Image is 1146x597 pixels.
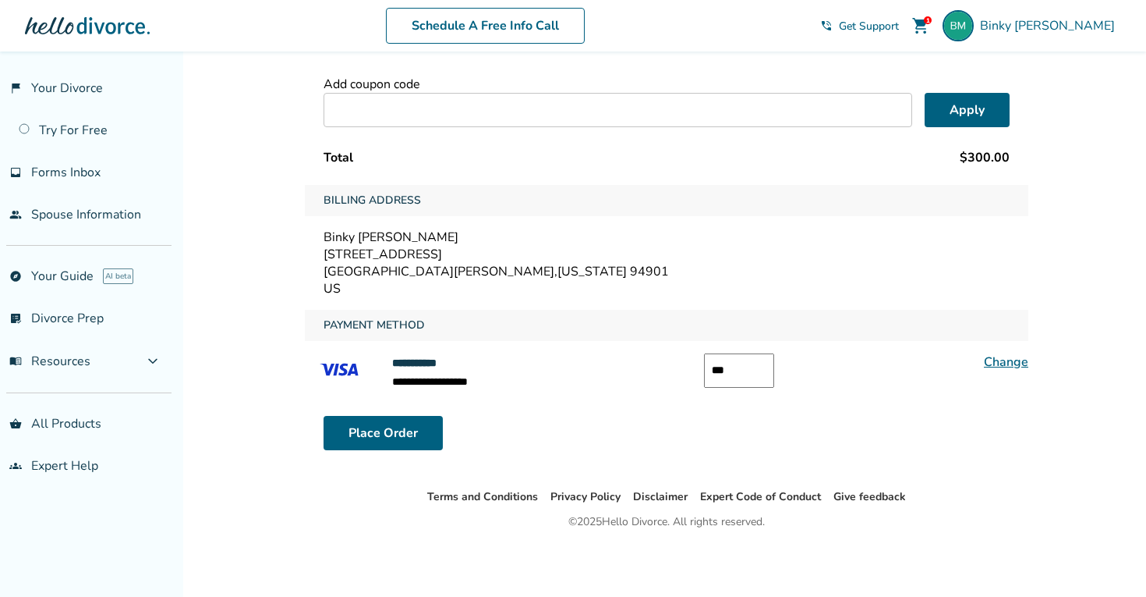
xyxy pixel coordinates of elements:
span: inbox [9,166,22,179]
a: Privacy Policy [550,489,621,504]
span: shopping_basket [9,418,22,430]
span: Resources [9,353,90,370]
span: people [9,208,22,221]
a: Schedule A Free Info Call [386,8,585,44]
span: groups [9,460,22,472]
li: Give feedback [833,488,906,506]
div: Binky [PERSON_NAME] [324,229,1010,246]
span: expand_more [143,352,162,371]
span: flag_2 [9,82,22,94]
div: [GEOGRAPHIC_DATA][PERSON_NAME] , [US_STATE] 94901 [324,263,1010,280]
a: Expert Code of Conduct [700,489,821,504]
a: Change [984,354,1028,371]
li: Disclaimer [633,488,688,506]
span: shopping_cart [911,16,930,35]
img: VISA [305,354,373,386]
span: Billing Address [317,185,427,216]
span: list_alt_check [9,312,22,325]
div: © 2025 Hello Divorce. All rights reserved. [568,513,765,531]
span: $300.00 [960,149,1010,166]
div: US [324,280,1010,297]
span: Payment Method [317,310,431,341]
span: phone_in_talk [820,20,833,32]
button: Place Order [324,416,443,450]
span: menu_book [9,355,22,368]
a: phone_in_talkGet Support [820,19,899,34]
span: Forms Inbox [31,164,101,181]
span: Get Support [839,19,899,34]
button: Apply [925,93,1010,127]
span: Add coupon code [324,76,420,93]
span: AI beta [103,268,133,284]
span: explore [9,270,22,283]
a: Terms and Conditions [427,489,538,504]
span: Binky [PERSON_NAME] [980,17,1121,34]
div: [STREET_ADDRESS] [324,246,1010,263]
div: 1 [924,16,932,24]
img: binkyvm@gmail.com [943,10,974,41]
span: Total [324,149,353,166]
